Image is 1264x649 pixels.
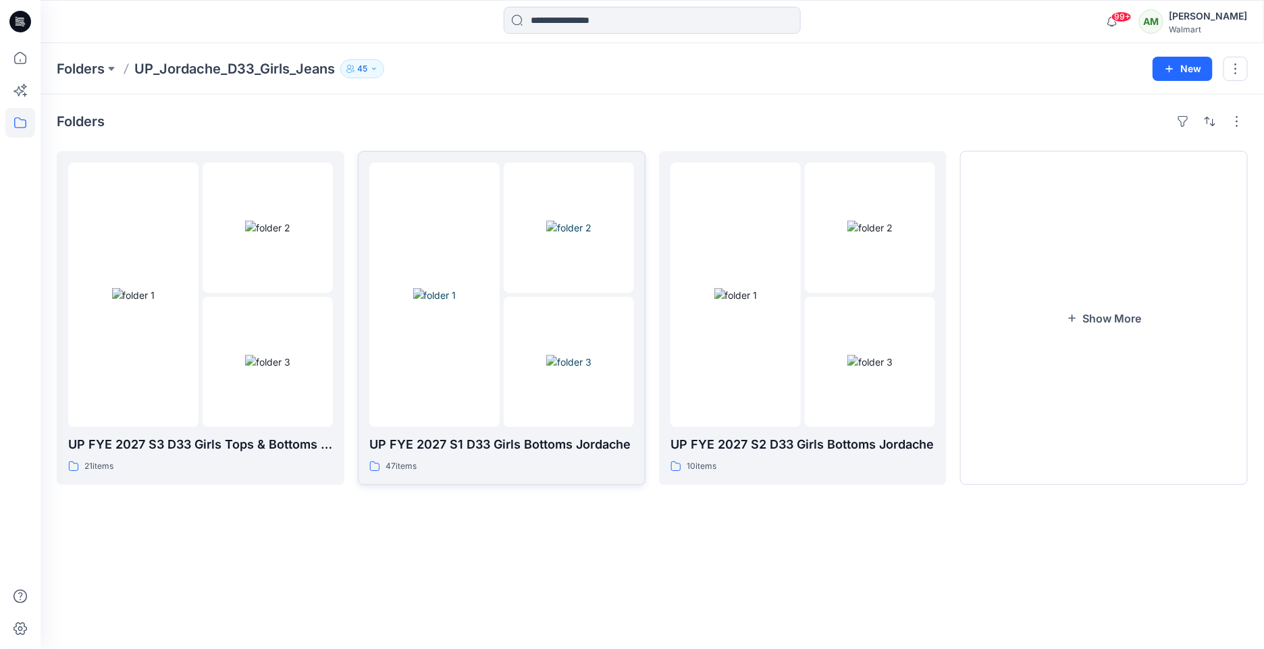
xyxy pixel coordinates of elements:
img: folder 3 [245,355,290,369]
div: AM [1139,9,1163,34]
p: 47 items [386,459,417,474]
span: 99+ [1111,11,1132,22]
h4: Folders [57,113,105,130]
p: 21 items [84,459,113,474]
a: folder 1folder 2folder 3UP FYE 2027 S3 D33 Girls Tops & Bottoms Jordache21items [57,151,344,485]
div: Walmart [1169,24,1247,34]
img: folder 3 [847,355,893,369]
img: folder 2 [245,221,290,235]
button: New [1153,57,1213,81]
img: folder 1 [112,288,155,302]
img: folder 3 [546,355,591,369]
p: UP FYE 2027 S2 D33 Girls Bottoms Jordache [670,435,935,454]
img: folder 1 [714,288,758,302]
button: Show More [960,151,1248,485]
a: Folders [57,59,105,78]
a: folder 1folder 2folder 3UP FYE 2027 S2 D33 Girls Bottoms Jordache10items [659,151,947,485]
img: folder 2 [546,221,591,235]
img: folder 2 [847,221,893,235]
p: 10 items [687,459,716,474]
img: folder 1 [413,288,456,302]
div: [PERSON_NAME] [1169,8,1247,24]
button: 45 [340,59,384,78]
p: 45 [357,61,367,76]
a: folder 1folder 2folder 3UP FYE 2027 S1 D33 Girls Bottoms Jordache47items [358,151,646,485]
p: UP FYE 2027 S1 D33 Girls Bottoms Jordache [369,435,634,454]
p: UP_Jordache_D33_Girls_Jeans [134,59,335,78]
p: UP FYE 2027 S3 D33 Girls Tops & Bottoms Jordache [68,435,333,454]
